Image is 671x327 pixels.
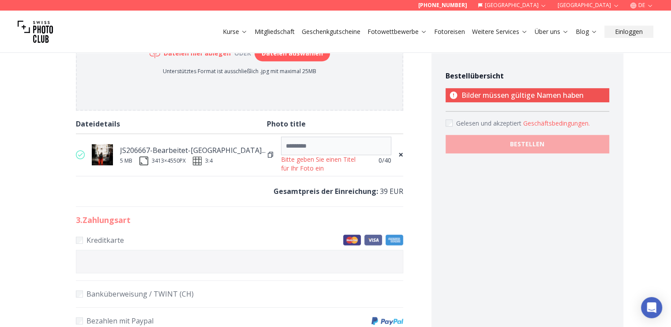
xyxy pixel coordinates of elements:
[576,27,597,36] a: Blog
[120,144,266,156] div: JS206667-Bearbeitet-[GEOGRAPHIC_DATA]...
[255,45,330,61] button: Dateien auswählen
[120,157,132,164] div: 5 MB
[446,71,609,81] h4: Bestellübersicht
[523,119,590,128] button: Accept termsGelesen und akzeptiert
[18,14,53,49] img: Swiss photo club
[219,26,251,38] button: Kurse
[223,27,247,36] a: Kurse
[267,118,403,130] div: Photo title
[604,26,653,38] button: Einloggen
[76,118,267,130] div: Dateidetails
[150,68,330,75] p: Unterstütztes Format ist ausschließlich .jpg mit maximal 25MB
[446,119,453,126] input: Accept terms
[281,155,364,173] div: Bitte geben Sie einen Titel für Ihr Foto ein
[164,49,231,58] h6: Dateien hier ablegen
[531,26,572,38] button: Über uns
[446,135,609,153] button: BESTELLEN
[205,157,213,164] span: 3:4
[469,26,531,38] button: Weitere Services
[431,26,469,38] button: Fotoreisen
[76,185,403,197] p: 39 EUR
[76,150,85,159] img: valid
[535,27,569,36] a: Über uns
[274,186,378,196] b: Gesamtpreis der Einreichung :
[446,88,609,102] p: Bilder müssen gültige Namen haben
[255,27,295,36] a: Mitgliedschaft
[193,156,202,165] img: ratio
[456,119,523,127] span: Gelesen und akzeptiert
[139,156,148,165] img: size
[379,156,391,165] span: 0 /40
[510,140,544,149] b: BESTELLEN
[398,149,403,161] span: ×
[231,49,255,58] div: oder
[92,144,113,165] img: thumb
[434,27,465,36] a: Fotoreisen
[418,2,467,9] a: [PHONE_NUMBER]
[302,27,360,36] a: Geschenkgutscheine
[251,26,298,38] button: Mitgliedschaft
[152,157,186,164] div: 3413 × 4550 PX
[472,27,528,36] a: Weitere Services
[572,26,601,38] button: Blog
[367,27,427,36] a: Fotowettbewerbe
[641,297,662,318] div: Open Intercom Messenger
[298,26,364,38] button: Geschenkgutscheine
[364,26,431,38] button: Fotowettbewerbe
